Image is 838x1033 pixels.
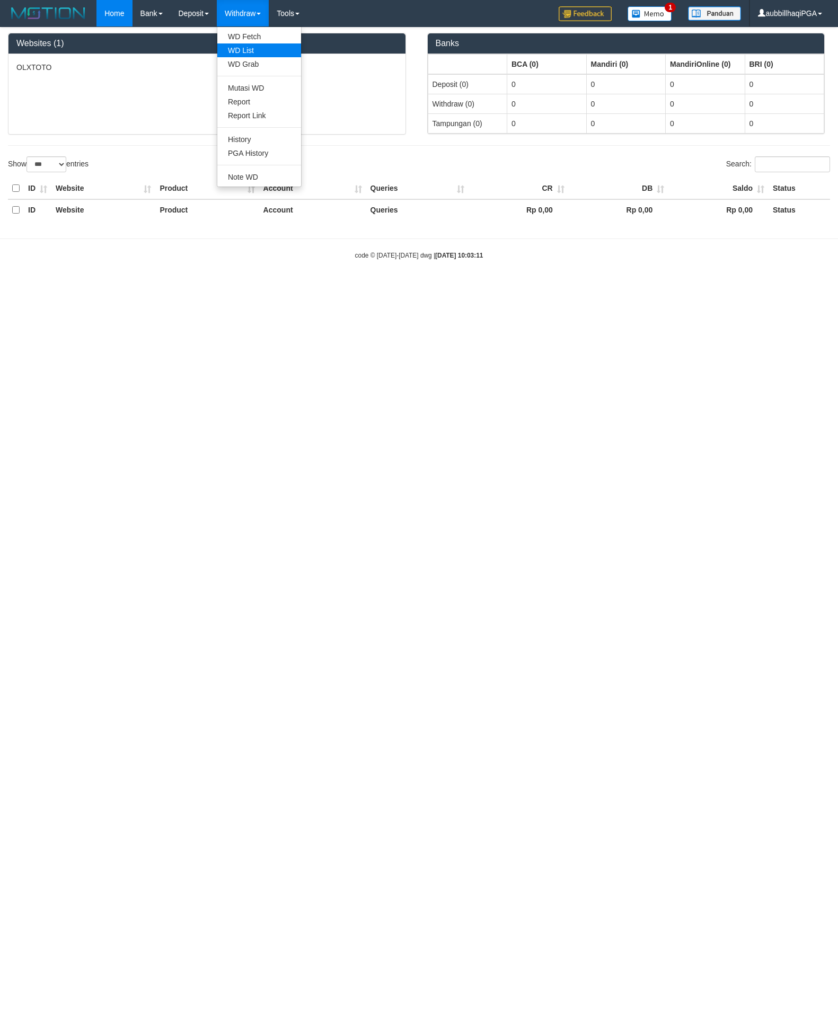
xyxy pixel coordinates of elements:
[217,30,301,43] a: WD Fetch
[155,199,259,220] th: Product
[8,156,89,172] label: Show entries
[628,6,672,21] img: Button%20Memo.svg
[507,54,587,74] th: Group: activate to sort column ascending
[688,6,741,21] img: panduan.png
[668,178,769,199] th: Saldo
[569,199,669,220] th: Rp 0,00
[51,199,155,220] th: Website
[428,54,507,74] th: Group: activate to sort column ascending
[726,156,830,172] label: Search:
[217,95,301,109] a: Report
[507,74,587,94] td: 0
[16,39,398,48] h3: Websites (1)
[666,54,745,74] th: Group: activate to sort column ascending
[51,178,155,199] th: Website
[469,199,569,220] th: Rp 0,00
[155,178,259,199] th: Product
[217,109,301,122] a: Report Link
[217,43,301,57] a: WD List
[507,94,587,113] td: 0
[745,113,824,133] td: 0
[569,178,669,199] th: DB
[428,94,507,113] td: Withdraw (0)
[428,113,507,133] td: Tampungan (0)
[507,113,587,133] td: 0
[666,74,745,94] td: 0
[745,74,824,94] td: 0
[745,54,824,74] th: Group: activate to sort column ascending
[745,94,824,113] td: 0
[586,74,666,94] td: 0
[24,178,51,199] th: ID
[217,133,301,146] a: History
[259,178,366,199] th: Account
[436,39,817,48] h3: Banks
[217,57,301,71] a: WD Grab
[16,62,398,73] p: OLXTOTO
[769,178,830,199] th: Status
[755,156,830,172] input: Search:
[668,199,769,220] th: Rp 0,00
[24,199,51,220] th: ID
[217,170,301,184] a: Note WD
[428,74,507,94] td: Deposit (0)
[586,113,666,133] td: 0
[217,146,301,160] a: PGA History
[666,113,745,133] td: 0
[8,5,89,21] img: MOTION_logo.png
[769,199,830,220] th: Status
[27,156,66,172] select: Showentries
[586,94,666,113] td: 0
[355,252,483,259] small: code © [DATE]-[DATE] dwg |
[586,54,666,74] th: Group: activate to sort column ascending
[559,6,612,21] img: Feedback.jpg
[435,252,483,259] strong: [DATE] 10:03:11
[217,81,301,95] a: Mutasi WD
[259,199,366,220] th: Account
[469,178,569,199] th: CR
[366,178,469,199] th: Queries
[366,199,469,220] th: Queries
[665,3,676,12] span: 1
[666,94,745,113] td: 0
